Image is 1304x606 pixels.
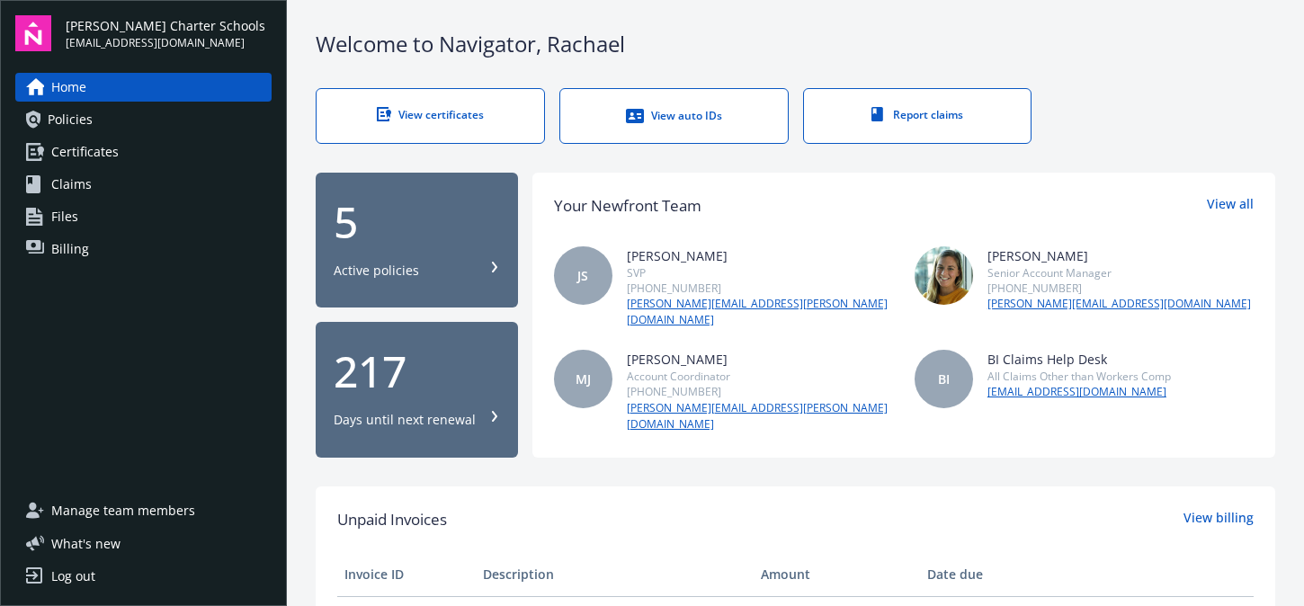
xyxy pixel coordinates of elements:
[803,88,1032,144] a: Report claims
[1207,194,1254,218] a: View all
[15,73,272,102] a: Home
[316,173,518,308] button: 5Active policies
[51,202,78,231] span: Files
[559,88,789,144] a: View auto IDs
[15,235,272,263] a: Billing
[15,170,272,199] a: Claims
[938,370,950,388] span: BI
[840,107,996,122] div: Report claims
[334,350,500,393] div: 217
[627,265,893,281] div: SVP
[987,350,1171,369] div: BI Claims Help Desk
[987,281,1251,296] div: [PHONE_NUMBER]
[51,534,121,553] span: What ' s new
[51,235,89,263] span: Billing
[596,107,752,125] div: View auto IDs
[920,553,1058,596] th: Date due
[316,322,518,458] button: 217Days until next renewal
[15,138,272,166] a: Certificates
[337,508,447,531] span: Unpaid Invoices
[353,107,508,122] div: View certificates
[51,73,86,102] span: Home
[334,411,476,429] div: Days until next renewal
[1183,508,1254,531] a: View billing
[15,105,272,134] a: Policies
[316,88,545,144] a: View certificates
[51,170,92,199] span: Claims
[576,370,591,388] span: MJ
[627,246,893,265] div: [PERSON_NAME]
[627,384,893,399] div: [PHONE_NUMBER]
[51,562,95,591] div: Log out
[627,350,893,369] div: [PERSON_NAME]
[15,15,51,51] img: navigator-logo.svg
[627,400,893,432] a: [PERSON_NAME][EMAIL_ADDRESS][PERSON_NAME][DOMAIN_NAME]
[577,266,588,285] span: JS
[627,281,893,296] div: [PHONE_NUMBER]
[66,35,265,51] span: [EMAIL_ADDRESS][DOMAIN_NAME]
[15,202,272,231] a: Files
[316,29,1275,59] div: Welcome to Navigator , Rachael
[15,496,272,525] a: Manage team members
[915,246,973,305] img: photo
[51,138,119,166] span: Certificates
[15,534,149,553] button: What's new
[987,369,1171,384] div: All Claims Other than Workers Comp
[754,553,920,596] th: Amount
[337,553,476,596] th: Invoice ID
[987,384,1171,400] a: [EMAIL_ADDRESS][DOMAIN_NAME]
[627,369,893,384] div: Account Coordinator
[627,296,893,328] a: [PERSON_NAME][EMAIL_ADDRESS][PERSON_NAME][DOMAIN_NAME]
[334,262,419,280] div: Active policies
[48,105,93,134] span: Policies
[334,201,500,244] div: 5
[554,194,701,218] div: Your Newfront Team
[987,246,1251,265] div: [PERSON_NAME]
[51,496,195,525] span: Manage team members
[987,265,1251,281] div: Senior Account Manager
[476,553,754,596] th: Description
[66,15,272,51] button: [PERSON_NAME] Charter Schools[EMAIL_ADDRESS][DOMAIN_NAME]
[987,296,1251,312] a: [PERSON_NAME][EMAIL_ADDRESS][DOMAIN_NAME]
[66,16,265,35] span: [PERSON_NAME] Charter Schools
